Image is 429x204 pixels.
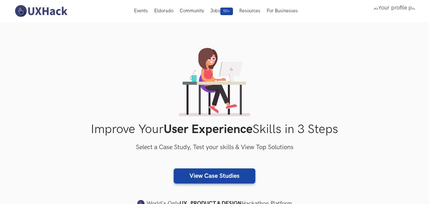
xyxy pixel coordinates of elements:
[13,122,416,137] h1: Improve Your Skills in 3 Steps
[164,122,252,137] strong: User Experience
[179,48,250,116] img: lady working on laptop
[13,4,69,18] img: UXHack-logo.png
[373,4,416,18] img: Your profile pic
[174,168,255,184] a: View Case Studies
[220,8,233,15] span: 50+
[13,143,416,153] h3: Select a Case Study, Test your skills & View Top Solutions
